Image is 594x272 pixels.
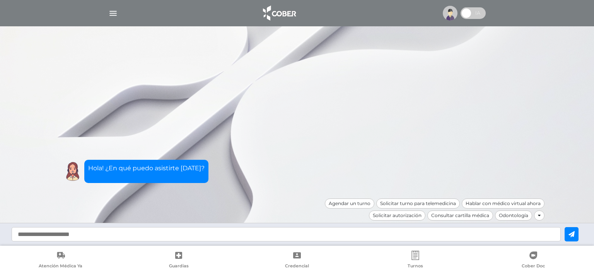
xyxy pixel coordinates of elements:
img: profile-placeholder.svg [443,6,457,21]
a: Cober Doc [474,251,592,270]
span: Guardias [169,263,189,270]
p: Hola! ¿En qué puedo asistirte [DATE]? [88,164,205,173]
div: Hablar con médico virtual ahora [462,198,544,209]
div: Agendar un turno [325,198,374,209]
div: Odontología [495,210,532,221]
span: Cober Doc [522,263,545,270]
img: logo_cober_home-white.png [259,4,299,22]
a: Guardias [120,251,238,270]
a: Credencial [238,251,356,270]
span: Turnos [408,263,423,270]
div: Solicitar autorización [369,210,425,221]
img: Cober IA [63,162,82,181]
a: Turnos [356,251,475,270]
a: Atención Médica Ya [2,251,120,270]
div: Solicitar turno para telemedicina [376,198,460,209]
span: Atención Médica Ya [39,263,82,270]
span: Credencial [285,263,309,270]
div: Consultar cartilla médica [427,210,493,221]
img: Cober_menu-lines-white.svg [108,9,118,18]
